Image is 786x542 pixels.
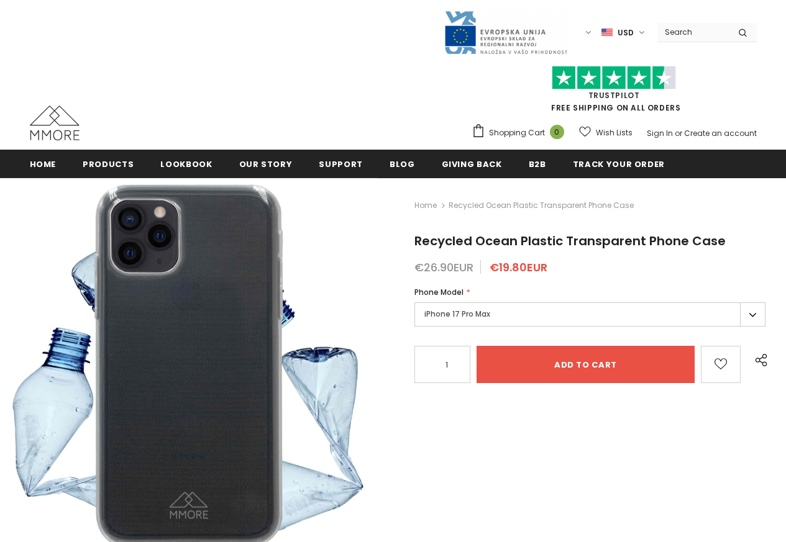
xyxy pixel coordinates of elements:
label: iPhone 17 Pro Max [414,302,765,327]
a: Home [414,198,437,213]
span: Lookbook [160,158,212,170]
span: Home [30,158,57,170]
img: Javni Razpis [444,10,568,55]
span: €19.80EUR [490,260,547,275]
a: Products [83,150,134,178]
a: Our Story [239,150,293,178]
input: Add to cart [477,346,695,383]
a: Track your order [573,150,665,178]
span: FREE SHIPPING ON ALL ORDERS [472,71,757,113]
a: B2B [529,150,546,178]
span: €26.90EUR [414,260,473,275]
span: USD [618,27,634,39]
img: MMORE Cases [30,106,80,140]
a: Trustpilot [588,90,640,101]
a: Home [30,150,57,178]
img: USD [601,27,613,38]
span: B2B [529,158,546,170]
a: Giving back [442,150,502,178]
span: Phone Model [414,287,464,297]
span: Shopping Cart [489,127,545,139]
span: Recycled Ocean Plastic Transparent Phone Case [449,198,634,213]
span: Track your order [573,158,665,170]
input: Search Site [657,23,729,41]
a: Wish Lists [579,122,633,143]
span: Recycled Ocean Plastic Transparent Phone Case [414,232,726,250]
a: support [319,150,363,178]
span: support [319,158,363,170]
span: Giving back [442,158,502,170]
a: Lookbook [160,150,212,178]
a: Create an account [684,128,757,138]
span: Our Story [239,158,293,170]
span: 0 [550,125,564,139]
span: Wish Lists [596,127,633,139]
a: Shopping Cart 0 [472,124,570,142]
span: or [675,128,682,138]
span: Blog [390,158,415,170]
a: Sign In [647,128,673,138]
a: Blog [390,150,415,178]
span: Products [83,158,134,170]
a: Javni Razpis [444,27,568,37]
img: Trust Pilot Stars [552,66,676,90]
